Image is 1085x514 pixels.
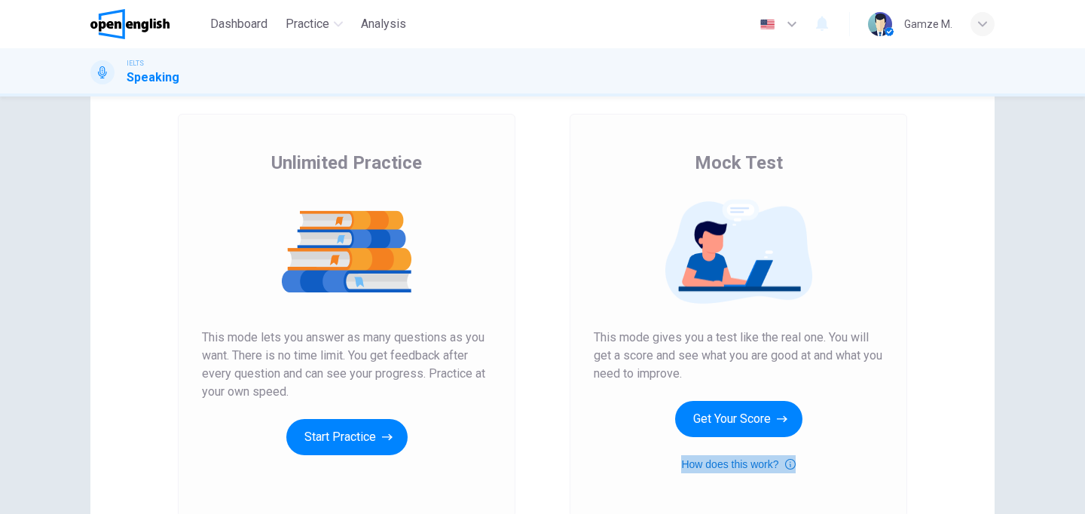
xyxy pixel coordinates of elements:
[204,11,274,38] button: Dashboard
[868,12,892,36] img: Profile picture
[90,9,204,39] a: OpenEnglish logo
[361,15,406,33] span: Analysis
[355,11,412,38] button: Analysis
[127,58,144,69] span: IELTS
[695,151,783,175] span: Mock Test
[210,15,267,33] span: Dashboard
[594,329,883,383] span: This mode gives you a test like the real one. You will get a score and see what you are good at a...
[286,419,408,455] button: Start Practice
[90,9,170,39] img: OpenEnglish logo
[681,455,795,473] button: How does this work?
[271,151,422,175] span: Unlimited Practice
[758,19,777,30] img: en
[286,15,329,33] span: Practice
[904,15,952,33] div: Gamze M.
[675,401,802,437] button: Get Your Score
[202,329,491,401] span: This mode lets you answer as many questions as you want. There is no time limit. You get feedback...
[280,11,349,38] button: Practice
[127,69,179,87] h1: Speaking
